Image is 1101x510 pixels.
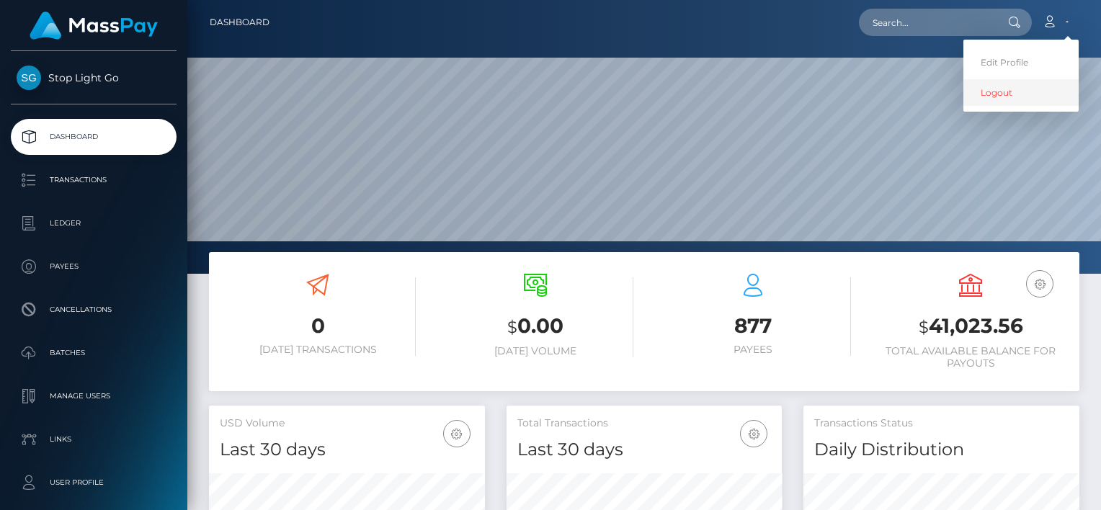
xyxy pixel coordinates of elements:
[17,429,171,450] p: Links
[873,312,1069,341] h3: 41,023.56
[220,312,416,340] h3: 0
[507,317,517,337] small: $
[17,299,171,321] p: Cancellations
[17,66,41,90] img: Stop Light Go
[11,335,177,371] a: Batches
[210,7,269,37] a: Dashboard
[11,71,177,84] span: Stop Light Go
[11,162,177,198] a: Transactions
[17,212,171,234] p: Ledger
[17,472,171,493] p: User Profile
[11,292,177,328] a: Cancellations
[437,345,633,357] h6: [DATE] Volume
[873,345,1069,370] h6: Total Available Balance for Payouts
[517,416,772,431] h5: Total Transactions
[17,385,171,407] p: Manage Users
[655,344,851,356] h6: Payees
[919,317,929,337] small: $
[220,437,474,462] h4: Last 30 days
[814,437,1069,462] h4: Daily Distribution
[11,378,177,414] a: Manage Users
[220,344,416,356] h6: [DATE] Transactions
[11,119,177,155] a: Dashboard
[963,49,1079,76] a: Edit Profile
[517,437,772,462] h4: Last 30 days
[11,465,177,501] a: User Profile
[17,169,171,191] p: Transactions
[30,12,158,40] img: MassPay Logo
[11,249,177,285] a: Payees
[17,256,171,277] p: Payees
[17,342,171,364] p: Batches
[220,416,474,431] h5: USD Volume
[17,126,171,148] p: Dashboard
[655,312,851,340] h3: 877
[963,79,1079,106] a: Logout
[11,421,177,457] a: Links
[814,416,1069,431] h5: Transactions Status
[437,312,633,341] h3: 0.00
[859,9,994,36] input: Search...
[11,205,177,241] a: Ledger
